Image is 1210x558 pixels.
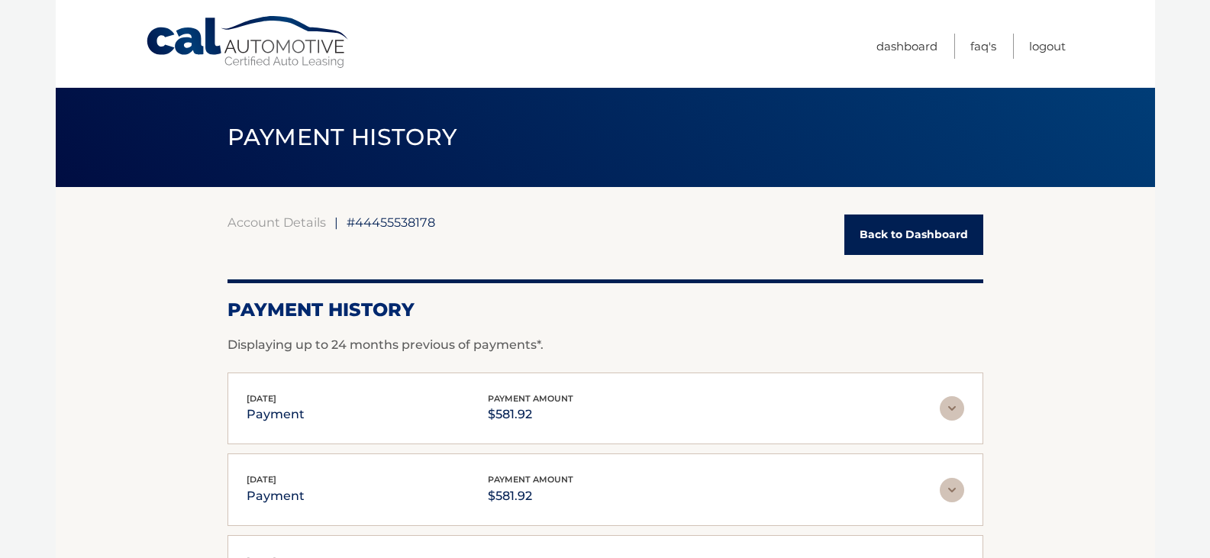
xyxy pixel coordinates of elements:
[844,214,983,255] a: Back to Dashboard
[970,34,996,59] a: FAQ's
[247,474,276,485] span: [DATE]
[227,336,983,354] p: Displaying up to 24 months previous of payments*.
[247,393,276,404] span: [DATE]
[940,396,964,421] img: accordion-rest.svg
[488,485,573,507] p: $581.92
[247,485,305,507] p: payment
[347,214,435,230] span: #44455538178
[145,15,351,69] a: Cal Automotive
[488,404,573,425] p: $581.92
[227,123,457,151] span: PAYMENT HISTORY
[1029,34,1066,59] a: Logout
[488,474,573,485] span: payment amount
[227,214,326,230] a: Account Details
[334,214,338,230] span: |
[940,478,964,502] img: accordion-rest.svg
[227,298,983,321] h2: Payment History
[247,404,305,425] p: payment
[488,393,573,404] span: payment amount
[876,34,937,59] a: Dashboard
